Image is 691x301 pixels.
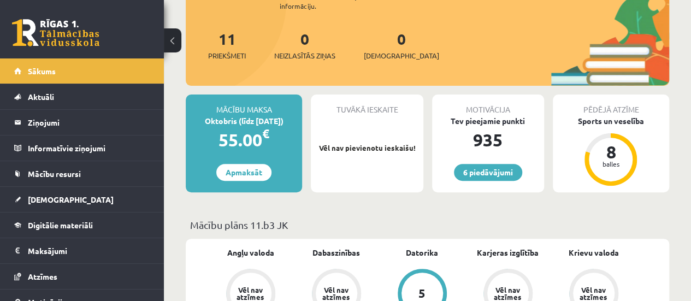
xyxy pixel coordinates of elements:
[28,110,150,135] legend: Ziņojumi
[311,95,423,115] div: Tuvākā ieskaite
[235,286,266,300] div: Vēl nav atzīmes
[14,135,150,161] a: Informatīvie ziņojumi
[12,19,99,46] a: Rīgas 1. Tālmācības vidusskola
[14,264,150,289] a: Atzīmes
[553,115,669,187] a: Sports un veselība 8 balles
[208,29,246,61] a: 11Priekšmeti
[28,92,54,102] span: Aktuāli
[477,247,539,258] a: Karjeras izglītība
[28,272,57,281] span: Atzīmes
[216,164,271,181] a: Apmaksāt
[208,50,246,61] span: Priekšmeti
[14,58,150,84] a: Sākums
[454,164,522,181] a: 6 piedāvājumi
[14,84,150,109] a: Aktuāli
[274,29,335,61] a: 0Neizlasītās ziņas
[28,66,56,76] span: Sākums
[14,238,150,263] a: Maksājumi
[418,287,426,299] div: 5
[190,217,665,232] p: Mācību plāns 11.b3 JK
[274,50,335,61] span: Neizlasītās ziņas
[493,286,523,300] div: Vēl nav atzīmes
[28,169,81,179] span: Mācību resursi
[316,143,417,154] p: Vēl nav pievienotu ieskaišu!
[406,247,438,258] a: Datorika
[14,110,150,135] a: Ziņojumi
[227,247,274,258] a: Angļu valoda
[186,127,302,153] div: 55.00
[28,194,114,204] span: [DEMOGRAPHIC_DATA]
[578,286,609,300] div: Vēl nav atzīmes
[364,29,439,61] a: 0[DEMOGRAPHIC_DATA]
[14,161,150,186] a: Mācību resursi
[594,161,627,167] div: balles
[28,135,150,161] legend: Informatīvie ziņojumi
[186,95,302,115] div: Mācību maksa
[262,126,269,141] span: €
[432,115,544,127] div: Tev pieejamie punkti
[28,220,93,230] span: Digitālie materiāli
[321,286,352,300] div: Vēl nav atzīmes
[186,115,302,127] div: Oktobris (līdz [DATE])
[28,238,150,263] legend: Maksājumi
[364,50,439,61] span: [DEMOGRAPHIC_DATA]
[432,127,544,153] div: 935
[569,247,619,258] a: Krievu valoda
[432,95,544,115] div: Motivācija
[553,95,669,115] div: Pēdējā atzīme
[594,143,627,161] div: 8
[553,115,669,127] div: Sports un veselība
[312,247,360,258] a: Dabaszinības
[14,213,150,238] a: Digitālie materiāli
[14,187,150,212] a: [DEMOGRAPHIC_DATA]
